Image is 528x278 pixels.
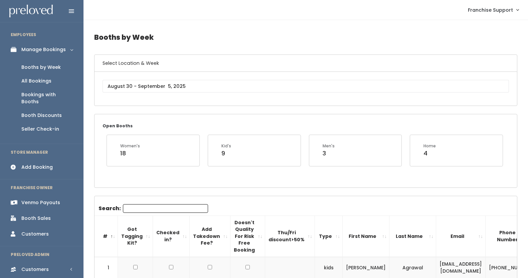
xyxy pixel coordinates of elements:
div: Kid's [221,143,231,149]
div: Booth Discounts [21,112,62,119]
label: Search: [99,204,208,213]
th: Got Tagging Kit?: activate to sort column ascending [118,216,153,257]
div: Men's [323,143,335,149]
div: Venmo Payouts [21,199,60,206]
div: 3 [323,149,335,158]
div: Manage Bookings [21,46,66,53]
th: #: activate to sort column descending [95,216,118,257]
div: Booth Sales [21,215,51,222]
a: Franchise Support [461,3,525,17]
th: First Name: activate to sort column ascending [343,216,389,257]
th: Email: activate to sort column ascending [436,216,486,257]
td: Agrawal [389,257,436,278]
div: Customers [21,231,49,238]
div: 18 [120,149,140,158]
h6: Select Location & Week [95,55,517,72]
div: Women's [120,143,140,149]
span: Franchise Support [468,6,513,14]
div: Home [423,143,436,149]
th: Last Name: activate to sort column ascending [389,216,436,257]
th: Checked in?: activate to sort column ascending [153,216,190,257]
div: Customers [21,266,49,273]
th: Type: activate to sort column ascending [315,216,343,257]
td: [PERSON_NAME] [343,257,389,278]
div: Add Booking [21,164,53,171]
small: Open Booths [103,123,133,129]
th: Doesn't Quality For Risk Free Booking : activate to sort column ascending [230,216,265,257]
img: preloved logo [9,5,53,18]
td: kids [315,257,343,278]
th: Add Takedown Fee?: activate to sort column ascending [190,216,230,257]
div: Booths by Week [21,64,61,71]
th: Thu/Fri discount&gt;50%: activate to sort column ascending [265,216,315,257]
div: 4 [423,149,436,158]
td: [EMAIL_ADDRESS][DOMAIN_NAME] [436,257,486,278]
td: 1 [95,257,118,278]
h4: Booths by Week [94,28,517,46]
div: 9 [221,149,231,158]
input: August 30 - September 5, 2025 [103,80,509,93]
div: Bookings with Booths [21,91,73,105]
input: Search: [123,204,208,213]
div: Seller Check-in [21,126,59,133]
div: All Bookings [21,78,51,85]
